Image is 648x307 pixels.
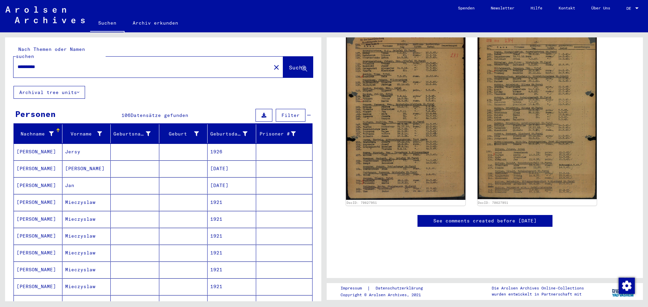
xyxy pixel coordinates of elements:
mat-cell: [PERSON_NAME] [14,144,62,160]
div: Prisoner # [259,130,296,137]
mat-cell: Mieczyslaw [62,228,111,244]
button: Clear [270,60,283,74]
button: Suche [283,57,313,78]
div: Geburtsdatum [210,128,256,139]
span: Suche [289,64,306,71]
p: Copyright © Arolsen Archives, 2021 [341,292,431,298]
p: Die Arolsen Archives Online-Collections [492,285,584,291]
mat-label: Nach Themen oder Namen suchen [16,46,85,59]
mat-cell: Jan [62,177,111,194]
mat-cell: 1921 [208,228,256,244]
div: Geburt‏ [162,128,208,139]
a: DocID: 70627951 [478,201,508,205]
div: Geburt‏ [162,130,199,137]
mat-cell: [DATE] [208,177,256,194]
mat-cell: [PERSON_NAME] [62,160,111,177]
mat-header-cell: Geburtsname [111,124,159,143]
mat-cell: Mieczyslaw [62,211,111,227]
img: Zustimmung ändern [619,278,635,294]
a: DocID: 70627951 [347,201,377,205]
mat-cell: [PERSON_NAME] [14,278,62,295]
mat-cell: 1921 [208,262,256,278]
mat-cell: 1921 [208,245,256,261]
div: Vorname [65,128,111,139]
button: Filter [276,109,305,122]
div: Geburtsdatum [210,130,247,137]
mat-cell: Mieczyslaw [62,194,111,211]
mat-cell: Mieczyslaw [62,278,111,295]
mat-cell: [PERSON_NAME] [14,177,62,194]
mat-cell: 1921 [208,278,256,295]
a: Impressum [341,285,367,292]
mat-cell: 1921 [208,194,256,211]
mat-cell: [PERSON_NAME] [14,228,62,244]
mat-icon: close [272,63,280,71]
img: 001.jpg [346,32,465,200]
div: | [341,285,431,292]
div: Geburtsname [113,128,159,139]
a: See comments created before [DATE] [433,217,537,224]
span: Datensätze gefunden [131,112,188,118]
div: Nachname [17,130,54,137]
mat-header-cell: Nachname [14,124,62,143]
span: Filter [281,112,300,118]
mat-cell: [PERSON_NAME] [14,160,62,177]
mat-cell: Mieczyslaw [62,262,111,278]
mat-cell: [PERSON_NAME] [14,194,62,211]
mat-cell: Jersy [62,144,111,160]
button: Archival tree units [13,86,85,99]
a: Archiv erkunden [125,15,186,31]
mat-header-cell: Prisoner # [256,124,313,143]
mat-cell: [PERSON_NAME] [14,245,62,261]
p: wurden entwickelt in Partnerschaft mit [492,291,584,297]
mat-cell: 1921 [208,211,256,227]
span: DE [626,6,634,11]
img: yv_logo.png [611,283,636,300]
img: Arolsen_neg.svg [5,6,85,23]
div: Geburtsname [113,130,151,137]
mat-cell: [PERSON_NAME] [14,262,62,278]
mat-header-cell: Geburt‏ [159,124,208,143]
mat-cell: 1926 [208,144,256,160]
img: 002.jpg [478,32,597,199]
div: Nachname [17,128,62,139]
a: Datenschutzerklärung [370,285,431,292]
div: Prisoner # [259,128,304,139]
a: Suchen [90,15,125,32]
mat-header-cell: Vorname [62,124,111,143]
mat-cell: [PERSON_NAME] [14,211,62,227]
mat-cell: Mieczyslaw [62,245,111,261]
mat-cell: [DATE] [208,160,256,177]
span: 106 [122,112,131,118]
mat-header-cell: Geburtsdatum [208,124,256,143]
div: Personen [15,108,56,120]
div: Vorname [65,130,102,137]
